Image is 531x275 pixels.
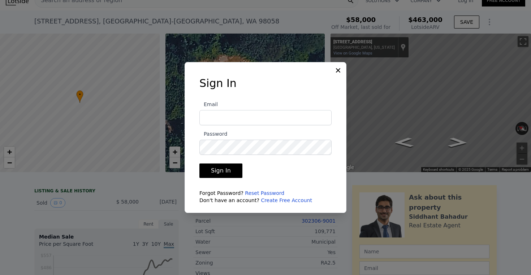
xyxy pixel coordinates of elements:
[199,131,227,137] span: Password
[199,140,332,155] input: Password
[261,197,312,203] a: Create Free Account
[199,101,218,107] span: Email
[199,110,332,125] input: Email
[199,77,332,90] h3: Sign In
[245,190,284,196] a: Reset Password
[199,189,332,204] div: Forgot Password? Don't have an account?
[199,163,242,178] button: Sign In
